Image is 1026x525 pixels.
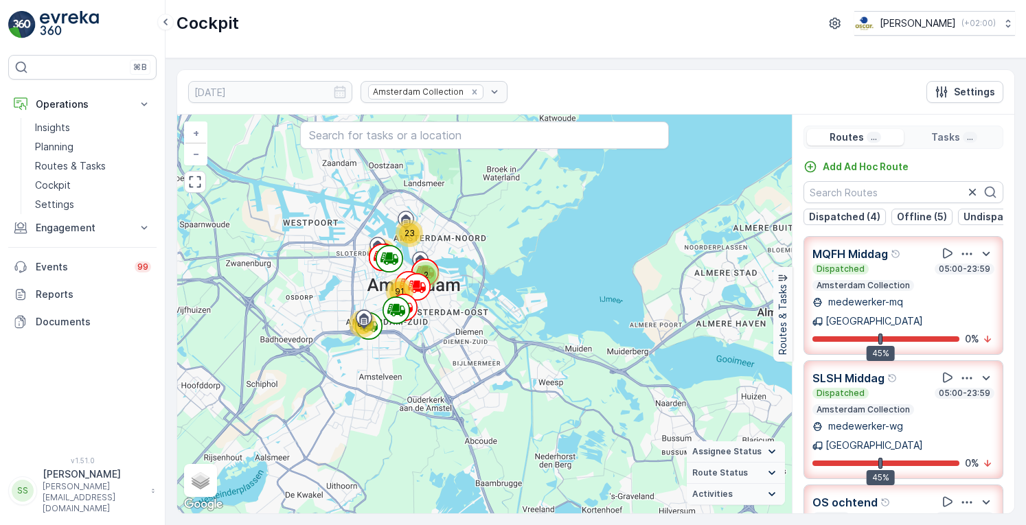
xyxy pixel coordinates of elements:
img: logo [8,11,36,38]
p: Routes & Tasks [35,159,106,173]
a: Cockpit [30,176,157,195]
span: Route Status [692,467,748,478]
p: [PERSON_NAME] [880,16,956,30]
p: 99 [137,261,148,272]
span: 91 [395,286,404,296]
p: [PERSON_NAME][EMAIL_ADDRESS][DOMAIN_NAME] [43,481,144,514]
p: Cockpit [176,12,239,34]
p: Dispatched [815,388,866,399]
a: Reports [8,281,157,308]
summary: Assignee Status [687,441,785,463]
img: basis-logo_rgb2x.png [854,16,874,31]
summary: Activities [687,484,785,505]
div: 45% [867,346,895,361]
p: [PERSON_NAME] [43,467,144,481]
p: OS ochtend [812,494,878,511]
p: 05:00-23:59 [937,388,992,399]
p: 0 % [965,456,979,470]
input: Search Routes [803,181,1003,203]
a: Insights [30,118,157,137]
div: Help Tooltip Icon [891,248,902,259]
a: Zoom Out [185,143,206,164]
p: 0 % [965,332,979,346]
button: Dispatched (4) [803,209,886,225]
div: 69 [349,310,376,338]
summary: Route Status [687,463,785,484]
span: Assignee Status [692,446,762,457]
div: 91 [386,278,413,305]
input: dd/mm/yyyy [188,81,352,103]
p: Settings [954,85,995,99]
p: Routes & Tasks [776,284,790,355]
button: Operations [8,91,157,118]
p: Dispatched (4) [809,210,880,224]
p: SLSH Middag [812,370,885,386]
a: Routes & Tasks [30,156,157,176]
div: Help Tooltip Icon [887,373,898,384]
span: + [193,127,199,139]
p: Dispatched [815,264,866,275]
button: [PERSON_NAME](+02:00) [854,11,1015,36]
p: ... [869,132,878,143]
p: Events [36,260,126,274]
a: Events99 [8,253,157,281]
p: Add Ad Hoc Route [823,160,909,174]
button: Engagement [8,214,157,242]
p: 05:00-23:59 [937,264,992,275]
p: Amsterdam Collection [815,280,911,291]
p: Routes [830,130,864,144]
p: medewerker-wg [825,419,903,433]
p: ⌘B [133,62,147,73]
p: ( +02:00 ) [961,18,996,29]
p: Reports [36,288,151,301]
p: Insights [35,121,70,135]
p: Documents [36,315,151,329]
p: Offline (5) [897,210,947,224]
p: Tasks [931,130,960,144]
div: Help Tooltip Icon [880,497,891,508]
p: 05:00-16:00 [938,512,992,523]
span: v 1.51.0 [8,456,157,465]
p: Cockpit [35,178,71,192]
a: Settings [30,195,157,214]
div: 45% [867,470,895,485]
p: Amsterdam Collection [815,404,911,415]
p: Settings [35,198,74,211]
button: Offline (5) [891,209,953,225]
span: 2 [424,270,429,280]
input: Search for tasks or a location [300,121,669,149]
p: medewerker-mq [825,295,903,309]
a: Add Ad Hoc Route [803,160,909,174]
button: Settings [926,81,1003,103]
p: Planning [35,140,73,154]
a: Zoom In [185,123,206,143]
a: Documents [8,308,157,336]
p: Offline [815,512,847,523]
span: 23 [404,228,415,238]
p: ... [966,132,974,143]
div: SS [12,480,34,502]
p: Engagement [36,221,129,235]
div: 2 [412,261,440,289]
div: 23 [396,220,423,247]
p: [GEOGRAPHIC_DATA] [825,439,923,452]
p: Operations [36,97,129,111]
p: [GEOGRAPHIC_DATA] [825,314,923,328]
img: logo_light-DOdMpM7g.png [40,11,99,38]
button: SS[PERSON_NAME][PERSON_NAME][EMAIL_ADDRESS][DOMAIN_NAME] [8,467,157,514]
span: − [193,148,200,159]
p: MQFH Middag [812,246,888,262]
a: Open this area in Google Maps (opens a new window) [181,495,226,513]
a: Planning [30,137,157,156]
a: Layers [185,465,216,495]
span: Activities [692,489,733,500]
img: Google [181,495,226,513]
